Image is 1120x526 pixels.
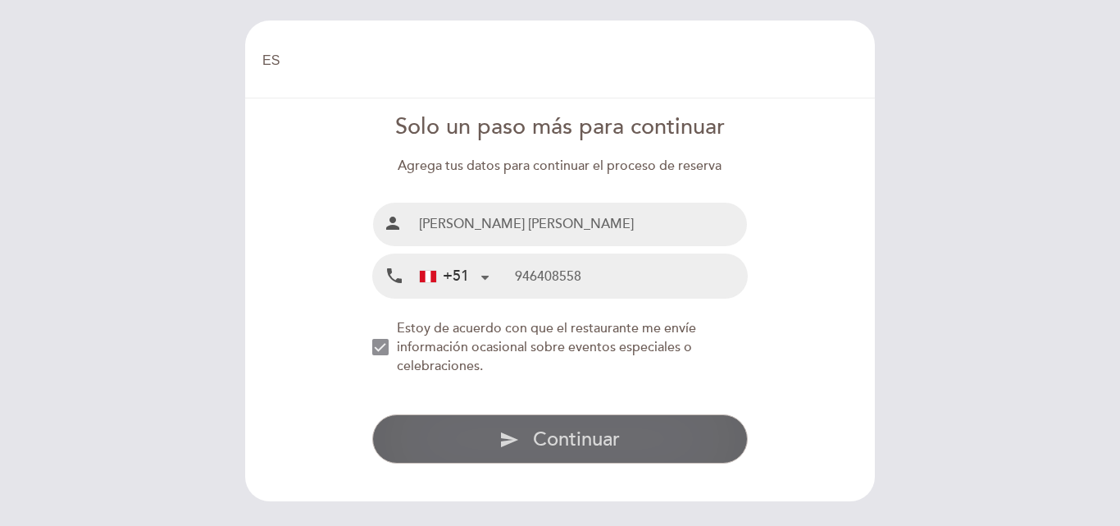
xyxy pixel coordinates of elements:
[420,266,469,287] div: +51
[372,319,749,376] md-checkbox: NEW_MODAL_AGREE_RESTAURANT_SEND_OCCASIONAL_INFO
[397,320,696,374] span: Estoy de acuerdo con que el restaurante me envíe información ocasional sobre eventos especiales o...
[372,112,749,144] div: Solo un paso más para continuar
[499,430,519,450] i: send
[413,255,495,297] div: Peru (Perú): +51
[385,266,404,286] i: local_phone
[372,414,749,464] button: send Continuar
[372,157,749,176] div: Agrega tus datos para continuar el proceso de reserva
[533,428,620,451] span: Continuar
[383,213,403,233] i: person
[412,203,748,246] input: Nombre y Apellido
[515,254,747,298] input: Teléfono Móvil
